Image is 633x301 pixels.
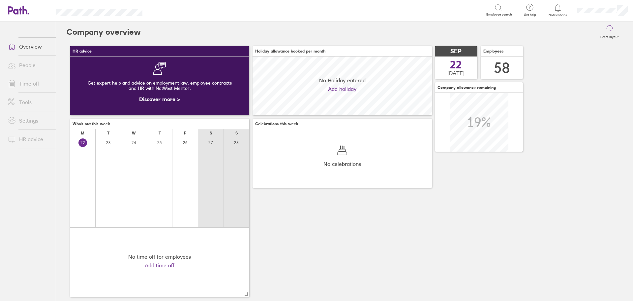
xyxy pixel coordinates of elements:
[255,122,298,126] span: Celebrations this week
[3,58,56,72] a: People
[483,49,504,54] span: Employees
[184,131,186,135] div: F
[107,131,109,135] div: T
[3,77,56,90] a: Time off
[450,59,462,70] span: 22
[486,13,512,17] span: Employee search
[75,75,244,96] div: Get expert help and advice on employment law, employee contracts and HR with NatWest Mentor.
[210,131,212,135] div: S
[3,40,56,53] a: Overview
[159,131,161,135] div: T
[447,70,465,76] span: [DATE]
[73,122,110,126] span: Who's out this week
[128,254,191,260] div: No time off for employees
[437,85,496,90] span: Company allowance remaining
[519,13,541,17] span: Get help
[3,95,56,109] a: Tools
[450,48,462,55] span: SEP
[81,131,84,135] div: M
[3,132,56,146] a: HR advice
[596,33,622,39] label: Reset layout
[255,49,325,54] span: Holiday allowance booked per month
[160,7,177,13] div: Search
[3,114,56,127] a: Settings
[494,59,510,76] div: 58
[145,262,174,268] a: Add time off
[547,13,569,17] span: Notifications
[319,77,366,83] span: No Holiday entered
[235,131,238,135] div: S
[67,21,141,43] h2: Company overview
[73,49,92,54] span: HR advice
[328,86,356,92] a: Add holiday
[132,131,136,135] div: W
[547,3,569,17] a: Notifications
[596,21,622,43] button: Reset layout
[139,96,180,102] a: Discover more >
[323,161,361,167] span: No celebrations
